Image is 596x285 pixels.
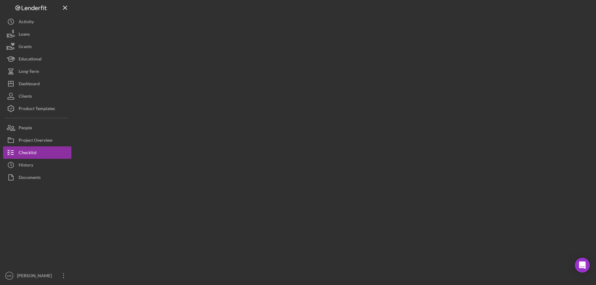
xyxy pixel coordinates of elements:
button: People [3,122,71,134]
div: Loans [19,28,30,42]
div: Long-Term [19,65,39,79]
div: Educational [19,53,42,67]
button: Educational [3,53,71,65]
div: Grants [19,40,32,54]
text: MR [7,274,12,278]
button: History [3,159,71,171]
button: Documents [3,171,71,184]
div: People [19,122,32,136]
div: Documents [19,171,41,185]
div: Activity [19,16,34,29]
button: Dashboard [3,78,71,90]
div: Dashboard [19,78,40,91]
button: Checklist [3,146,71,159]
button: Long-Term [3,65,71,78]
button: Grants [3,40,71,53]
button: Product Templates [3,102,71,115]
button: Loans [3,28,71,40]
button: MR[PERSON_NAME] [3,269,71,282]
div: Open Intercom Messenger [575,258,590,273]
div: History [19,159,33,173]
div: [PERSON_NAME] [16,269,56,283]
button: Clients [3,90,71,102]
div: Project Overview [19,134,52,148]
button: Project Overview [3,134,71,146]
div: Checklist [19,146,37,160]
div: Product Templates [19,102,55,116]
button: Activity [3,16,71,28]
div: Clients [19,90,32,104]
